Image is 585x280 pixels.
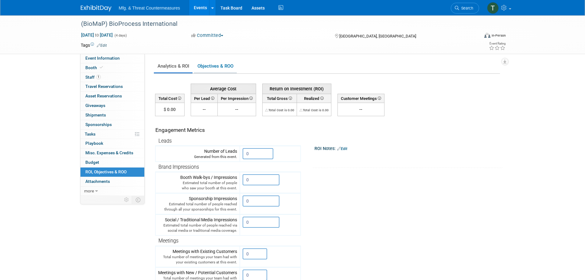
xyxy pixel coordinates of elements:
[81,32,113,38] span: [DATE] [DATE]
[80,63,144,73] a: Booth
[489,42,505,45] div: Event Rating
[314,144,503,152] div: ROI Notes:
[80,73,144,82] a: Staff1
[85,141,103,146] span: Playbook
[158,164,199,170] span: Brand Impressions
[85,75,101,80] span: Staff
[97,43,107,48] a: Edit
[158,154,237,160] div: Generated from this event.
[158,195,237,212] div: Sponsorship Impressions
[80,82,144,91] a: Travel Reservations
[203,107,206,112] span: --
[155,94,184,103] th: Total Cost
[154,60,193,72] a: Analytics & ROI
[158,202,237,212] div: Estimated total number of people reached through all your sponsorships for this event.
[132,196,144,204] td: Toggle Event Tabs
[81,5,111,11] img: ExhibitDay
[100,66,103,69] i: Booth reservation complete
[158,148,237,160] div: Number of Leads
[94,33,100,37] span: to
[85,93,122,98] span: Asset Reservations
[189,32,226,39] button: Committed
[297,94,331,103] th: Realized
[155,103,184,116] td: $ 0.00
[85,132,96,136] span: Tasks
[85,65,104,70] span: Booth
[299,106,329,112] div: The Total Cost for this event needs to be greater than 0.00 in order for ROI to get calculated. S...
[217,94,256,103] th: Per Impression
[85,103,105,108] span: Giveaways
[443,32,506,41] div: Event Format
[121,196,132,204] td: Personalize Event Tab Strip
[459,6,473,10] span: Search
[85,56,120,61] span: Event Information
[80,54,144,63] a: Event Information
[85,179,110,184] span: Attachments
[80,101,144,110] a: Giveaways
[158,223,237,233] div: Estimated total number of people reached via social media or traditional media coverage.
[451,3,479,14] a: Search
[80,187,144,196] a: more
[85,150,133,155] span: Misc. Expenses & Credits
[265,106,294,112] div: The Total Cost for this event needs to be greater than 0.00 in order for ROI to get calculated. S...
[262,94,297,103] th: Total Gross
[194,60,237,72] a: Objectives & ROO
[81,42,107,48] td: Tags
[337,147,347,151] a: Edit
[85,122,112,127] span: Sponsorships
[85,84,123,89] span: Travel Reservations
[80,177,144,186] a: Attachments
[80,139,144,148] a: Playbook
[80,111,144,120] a: Shipments
[80,168,144,177] a: ROI, Objectives & ROO
[119,6,180,10] span: Mfg. & Threat Countermeasures
[80,148,144,158] a: Misc. Expenses & Credits
[337,94,384,103] th: Customer Meetings
[191,94,217,103] th: Per Lead
[158,174,237,191] div: Booth Walk-bys / Impressions
[85,160,99,165] span: Budget
[85,112,106,117] span: Shipments
[80,130,144,139] a: Tasks
[487,2,499,14] img: Tyler Bulin
[262,84,331,94] th: Return on Investment (ROI)
[191,84,256,94] th: Average Cost
[96,75,101,79] span: 1
[84,188,94,193] span: more
[339,34,416,38] span: [GEOGRAPHIC_DATA], [GEOGRAPHIC_DATA]
[158,217,237,233] div: Social / Traditional Media Impressions
[80,120,144,129] a: Sponsorships
[80,158,144,167] a: Budget
[155,126,298,134] div: Engagement Metrics
[158,254,237,265] div: Total number of meetings your team had with your existing customers at this event.
[79,18,470,30] div: (BioMaP) BioProcess International
[158,238,178,244] span: Meetings
[80,92,144,101] a: Asset Reservations
[235,107,238,112] span: --
[484,33,490,38] img: Format-Inperson.png
[114,34,127,37] span: (4 days)
[491,33,506,38] div: In-Person
[158,248,237,265] div: Meetings with Existing Customers
[340,106,382,112] div: --
[85,169,127,174] span: ROI, Objectives & ROO
[158,138,172,144] span: Leads
[158,180,237,191] div: Estimated total number of people who saw your booth at this event.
